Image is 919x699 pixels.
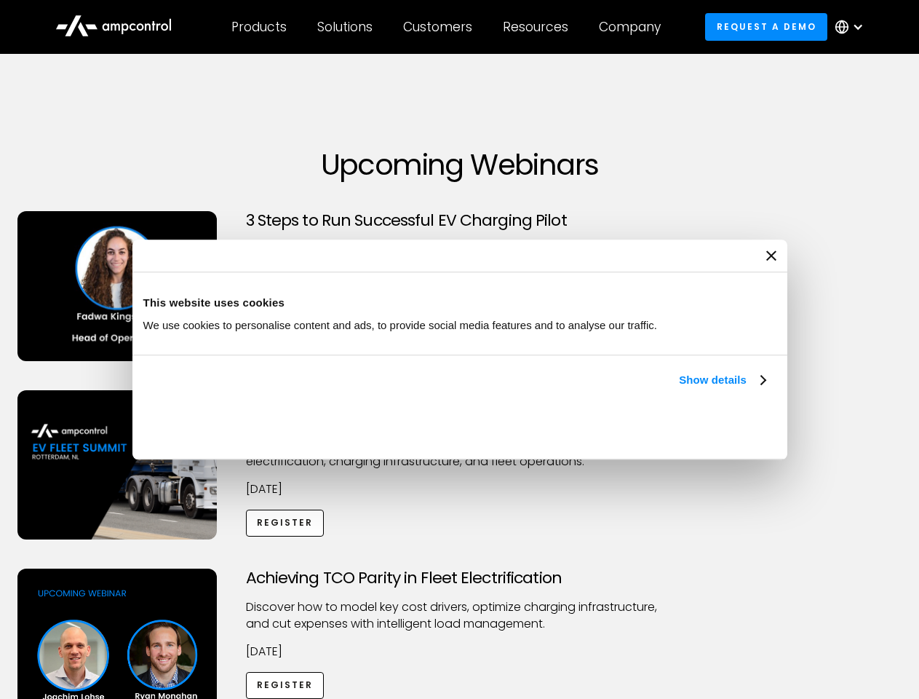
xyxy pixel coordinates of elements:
[246,481,674,497] p: [DATE]
[143,294,776,312] div: This website uses cookies
[599,19,661,35] div: Company
[231,19,287,35] div: Products
[246,599,674,632] p: Discover how to model key cost drivers, optimize charging infrastructure, and cut expenses with i...
[503,19,568,35] div: Resources
[317,19,373,35] div: Solutions
[246,569,674,588] h3: Achieving TCO Parity in Fleet Electrification
[143,319,658,331] span: We use cookies to personalise content and ads, to provide social media features and to analyse ou...
[17,147,902,182] h1: Upcoming Webinars
[246,211,674,230] h3: 3 Steps to Run Successful EV Charging Pilot
[679,371,765,389] a: Show details
[246,672,325,699] a: Register
[705,13,827,40] a: Request a demo
[246,644,674,660] p: [DATE]
[403,19,472,35] div: Customers
[766,250,776,261] button: Close banner
[562,406,771,448] button: Okay
[246,510,325,537] a: Register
